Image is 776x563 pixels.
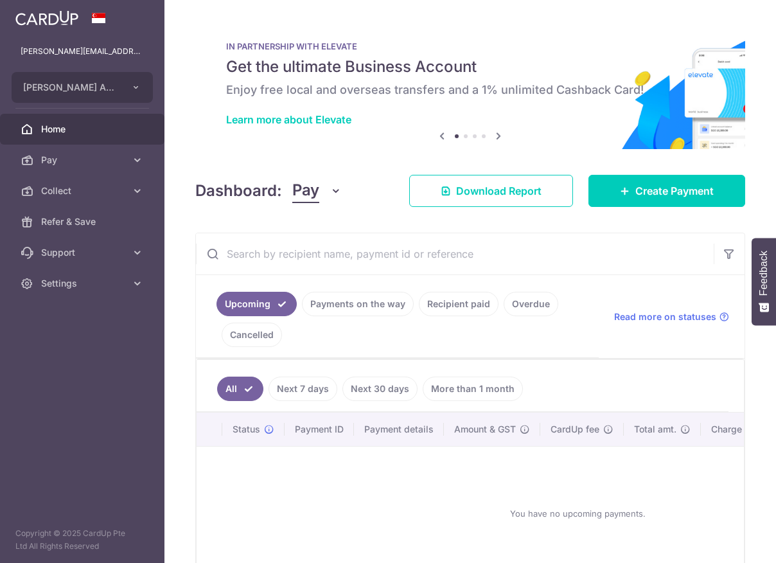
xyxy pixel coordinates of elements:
[635,183,714,199] span: Create Payment
[196,233,714,274] input: Search by recipient name, payment id or reference
[41,154,126,166] span: Pay
[614,310,716,323] span: Read more on statuses
[342,377,418,401] a: Next 30 days
[292,179,319,203] span: Pay
[12,72,153,103] button: [PERSON_NAME] AND ARCHE PTE. LTD.
[752,238,776,325] button: Feedback - Show survey
[292,179,342,203] button: Pay
[15,10,78,26] img: CardUp
[41,246,126,259] span: Support
[217,377,263,401] a: All
[41,184,126,197] span: Collect
[23,81,118,94] span: [PERSON_NAME] AND ARCHE PTE. LTD.
[758,251,770,296] span: Feedback
[233,423,260,436] span: Status
[354,413,444,446] th: Payment details
[226,57,714,77] h5: Get the ultimate Business Account
[226,41,714,51] p: IN PARTNERSHIP WITH ELEVATE
[634,423,676,436] span: Total amt.
[195,21,745,149] img: Renovation banner
[41,277,126,290] span: Settings
[226,113,351,126] a: Learn more about Elevate
[423,377,523,401] a: More than 1 month
[456,183,542,199] span: Download Report
[711,423,764,436] span: Charge date
[302,292,414,316] a: Payments on the way
[195,179,282,202] h4: Dashboard:
[504,292,558,316] a: Overdue
[226,82,714,98] h6: Enjoy free local and overseas transfers and a 1% unlimited Cashback Card!
[409,175,573,207] a: Download Report
[41,215,126,228] span: Refer & Save
[419,292,498,316] a: Recipient paid
[269,377,337,401] a: Next 7 days
[285,413,354,446] th: Payment ID
[41,123,126,136] span: Home
[614,310,729,323] a: Read more on statuses
[21,45,144,58] p: [PERSON_NAME][EMAIL_ADDRESS][DOMAIN_NAME]
[588,175,745,207] a: Create Payment
[222,323,282,347] a: Cancelled
[216,292,297,316] a: Upcoming
[551,423,599,436] span: CardUp fee
[454,423,516,436] span: Amount & GST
